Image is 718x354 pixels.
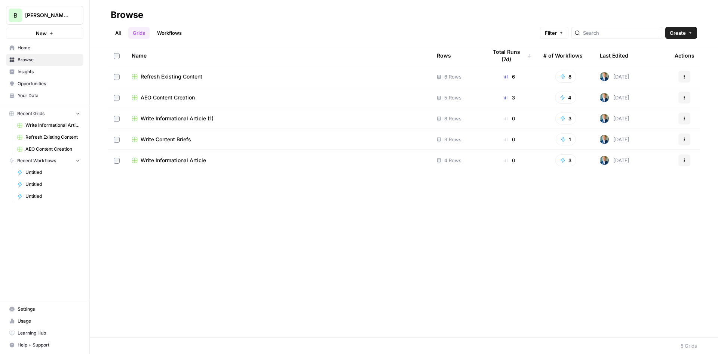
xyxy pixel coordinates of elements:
a: Opportunities [6,78,83,90]
button: Recent Grids [6,108,83,119]
a: Write Informational Article (1) [132,115,425,122]
span: Usage [18,318,80,324]
span: [PERSON_NAME] Financials [25,12,70,19]
button: 8 [555,71,576,83]
span: Write Informational Article [141,157,206,164]
span: Untitled [25,193,80,200]
a: Write Informational Article (1) [14,119,83,131]
span: Write Informational Article (1) [25,122,80,129]
div: Rows [437,45,451,66]
button: Help + Support [6,339,83,351]
span: Filter [545,29,557,37]
div: Total Runs (7d) [487,45,531,66]
div: 0 [487,136,531,143]
span: AEO Content Creation [141,94,195,101]
button: Filter [540,27,568,39]
div: 0 [487,115,531,122]
span: Write Content Briefs [141,136,191,143]
span: Opportunities [18,80,80,87]
span: Insights [18,68,80,75]
div: 3 [487,94,531,101]
div: Last Edited [600,45,628,66]
button: 1 [556,133,576,145]
a: Your Data [6,90,83,102]
span: Refresh Existing Content [25,134,80,141]
div: [DATE] [600,135,629,144]
input: Search [583,29,659,37]
a: Insights [6,66,83,78]
button: 3 [555,113,576,124]
span: Help + Support [18,342,80,348]
span: New [36,30,47,37]
div: [DATE] [600,114,629,123]
div: [DATE] [600,72,629,81]
div: Name [132,45,425,66]
div: Browse [111,9,143,21]
span: Learning Hub [18,330,80,336]
a: Workflows [153,27,186,39]
span: Recent Grids [17,110,45,117]
a: Refresh Existing Content [14,131,83,143]
img: arvzg7vs4x4156nyo4jt3wkd75g5 [600,93,609,102]
button: 3 [555,154,576,166]
img: arvzg7vs4x4156nyo4jt3wkd75g5 [600,156,609,165]
div: # of Workflows [543,45,583,66]
a: Home [6,42,83,54]
span: 6 Rows [444,73,461,80]
button: Workspace: Bennett Financials [6,6,83,25]
span: Untitled [25,181,80,188]
a: All [111,27,125,39]
a: Write Content Briefs [132,136,425,143]
span: Refresh Existing Content [141,73,202,80]
span: 4 Rows [444,157,461,164]
div: [DATE] [600,156,629,165]
span: 8 Rows [444,115,461,122]
div: 0 [487,157,531,164]
a: Untitled [14,166,83,178]
span: AEO Content Creation [25,146,80,153]
div: Actions [675,45,694,66]
a: Untitled [14,190,83,202]
span: Browse [18,56,80,63]
a: Untitled [14,178,83,190]
span: B [13,11,17,20]
button: New [6,28,83,39]
span: Untitled [25,169,80,176]
div: 6 [487,73,531,80]
button: Recent Workflows [6,155,83,166]
a: AEO Content Creation [14,143,83,155]
div: 5 Grids [681,342,697,350]
a: Settings [6,303,83,315]
img: arvzg7vs4x4156nyo4jt3wkd75g5 [600,72,609,81]
a: AEO Content Creation [132,94,425,101]
span: 5 Rows [444,94,461,101]
button: 4 [555,92,576,104]
div: [DATE] [600,93,629,102]
span: Your Data [18,92,80,99]
span: Create [670,29,686,37]
img: arvzg7vs4x4156nyo4jt3wkd75g5 [600,135,609,144]
a: Browse [6,54,83,66]
img: arvzg7vs4x4156nyo4jt3wkd75g5 [600,114,609,123]
span: Recent Workflows [17,157,56,164]
a: Grids [128,27,150,39]
span: Settings [18,306,80,313]
span: 3 Rows [444,136,461,143]
span: Write Informational Article (1) [141,115,214,122]
button: Create [665,27,697,39]
a: Refresh Existing Content [132,73,425,80]
a: Usage [6,315,83,327]
a: Learning Hub [6,327,83,339]
span: Home [18,44,80,51]
a: Write Informational Article [132,157,425,164]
